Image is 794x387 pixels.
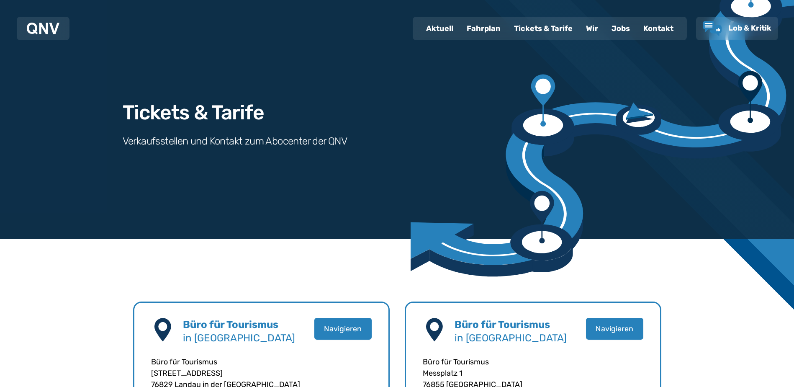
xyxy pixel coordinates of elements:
a: Wir [579,18,605,39]
button: Navigieren [586,318,643,340]
a: Lob & Kritik [703,21,771,36]
img: QNV Logo [27,23,59,34]
p: in [GEOGRAPHIC_DATA] [183,331,314,345]
h3: Verkaufsstellen und Kontakt zum Abocenter der QNV [123,134,347,148]
a: Tickets & Tarife [507,18,579,39]
p: in [GEOGRAPHIC_DATA] [455,331,586,345]
span: Lob & Kritik [728,23,771,33]
h1: Tickets & Tarife [123,103,264,123]
a: Aktuell [419,18,460,39]
a: Fahrplan [460,18,507,39]
b: Büro für Tourismus [183,319,278,330]
a: QNV Logo [27,20,59,37]
a: Kontakt [637,18,680,39]
a: Jobs [605,18,637,39]
b: Büro für Tourismus [455,319,550,330]
button: Navigieren [314,318,372,340]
